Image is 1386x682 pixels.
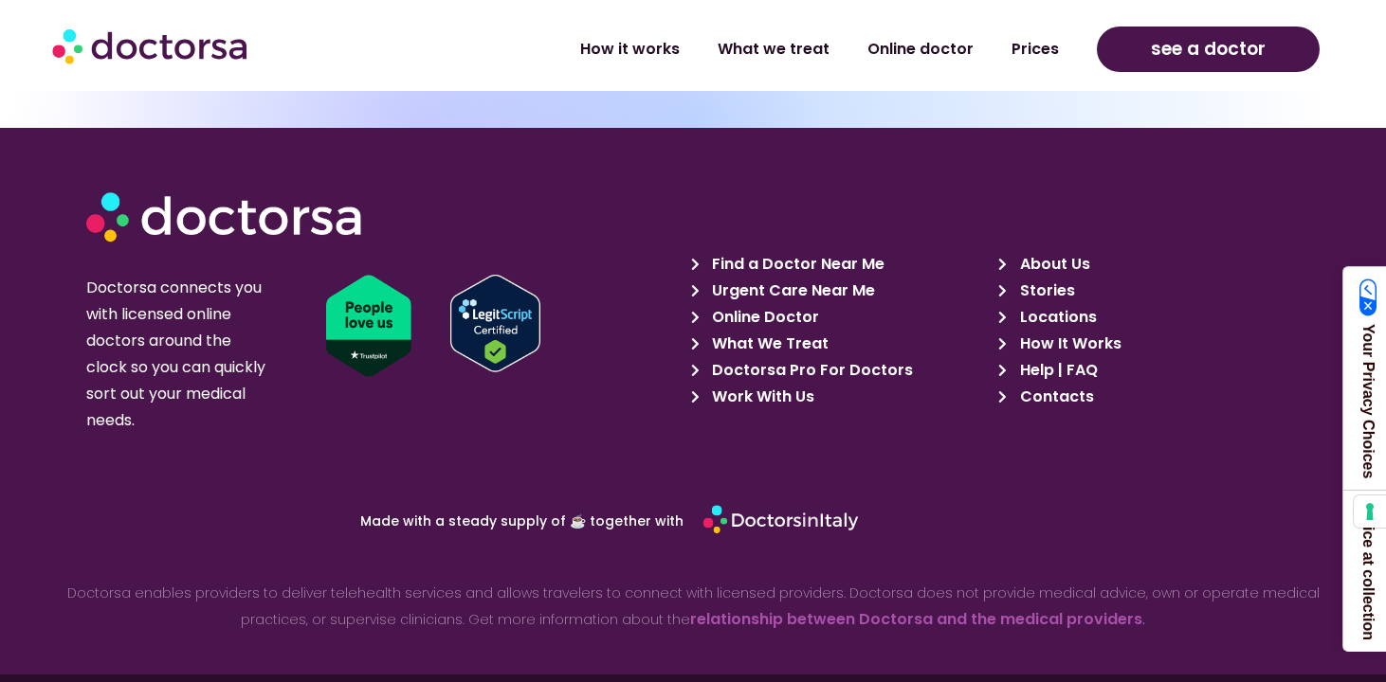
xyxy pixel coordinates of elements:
[1015,331,1122,357] span: How It Works
[707,384,814,410] span: Work With Us
[691,304,988,331] a: Online Doctor
[1142,610,1145,629] strong: .
[1015,384,1094,410] span: Contacts
[707,278,875,304] span: Urgent Care Near Me
[1015,304,1097,331] span: Locations
[848,27,993,71] a: Online doctor
[699,27,848,71] a: What we treat
[707,357,913,384] span: Doctorsa Pro For Doctors
[86,275,273,434] p: Doctorsa connects you with licensed online doctors around the clock so you can quickly sort out y...
[707,331,829,357] span: What We Treat
[1015,251,1090,278] span: About Us
[691,384,988,410] a: Work With Us
[691,357,988,384] a: Doctorsa Pro For Doctors
[691,278,988,304] a: Urgent Care Near Me
[691,251,988,278] a: Find a Doctor Near Me
[998,384,1295,410] a: Contacts
[993,27,1078,71] a: Prices
[998,331,1295,357] a: How It Works
[183,514,684,528] p: Made with a steady supply of ☕ together with
[998,251,1295,278] a: About Us
[691,331,988,357] a: What We Treat
[1359,278,1377,316] img: California Consumer Privacy Act (CCPA) Opt-Out Icon
[998,304,1295,331] a: Locations
[707,304,819,331] span: Online Doctor
[1354,495,1386,528] button: Your consent preferences for tracking technologies
[1097,27,1321,72] a: see a doctor
[367,27,1078,71] nav: Menu
[707,251,884,278] span: Find a Doctor Near Me
[690,608,1142,630] a: relationship between Doctorsa and the medical providers
[450,275,703,372] a: Verify LegitScript Approval for www.doctorsa.com
[998,357,1295,384] a: Help | FAQ
[1151,34,1266,64] span: see a doctor
[998,278,1295,304] a: Stories
[561,27,699,71] a: How it works
[1015,357,1098,384] span: Help | FAQ
[1015,278,1075,304] span: Stories
[50,580,1336,633] p: Doctorsa enables providers to deliver telehealth services and allows travelers to connect with li...
[450,275,540,372] img: Verify Approval for www.doctorsa.com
